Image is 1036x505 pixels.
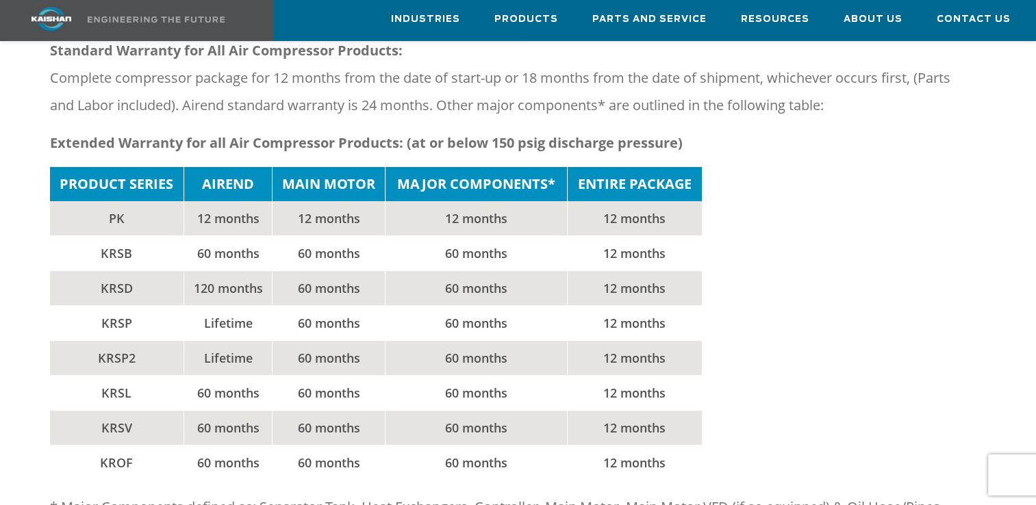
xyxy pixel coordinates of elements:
td: 12 months [567,341,701,376]
td: Lifetime [184,306,272,341]
img: Engineering the future [88,16,225,23]
td: KRSV [50,411,184,445]
a: Contact Us [937,1,1011,38]
a: Parts and Service [592,1,707,38]
td: 60 months [184,236,272,271]
span: Resources [741,12,809,27]
td: MAJOR COMPONENTS* [386,167,567,201]
td: KRSL [50,376,184,411]
a: Products [494,1,558,38]
a: Industries [391,1,460,38]
td: 60 months [272,376,385,411]
strong: Standard Warranty for All Air Compressor Products: [50,41,403,60]
td: 12 months [272,201,385,236]
td: MAIN MOTOR [272,167,385,201]
td: 60 months [272,271,385,306]
span: Products [494,12,558,27]
td: 12 months [567,306,701,341]
td: AIREND [184,167,272,201]
strong: Extended Warranty for all Air Compressor Products: (at or below 150 psig discharge pressure) [50,133,683,152]
td: KRSP2 [50,341,184,376]
td: Lifetime [184,341,272,376]
td: KRSD [50,271,184,306]
td: 60 months [272,236,385,271]
td: ENTIRE PACKAGE [567,167,701,201]
td: 60 months [272,341,385,376]
td: 120 months [184,271,272,306]
td: KROF [50,445,184,480]
td: 60 months [272,411,385,445]
a: Resources [741,1,809,38]
p: Complete compressor package for 12 months from the date of start-up or 18 months from the date of... [50,37,962,119]
span: Contact Us [937,12,1011,27]
a: About Us [844,1,902,38]
td: 60 months [184,376,272,411]
td: 60 months [386,306,567,341]
td: PK [50,201,184,236]
td: 12 months [567,376,701,411]
td: 12 months [567,271,701,306]
td: 12 months [567,445,701,480]
td: 12 months [567,411,701,445]
td: 60 months [386,271,567,306]
td: 60 months [386,376,567,411]
td: 60 months [386,445,567,480]
td: 60 months [184,411,272,445]
span: Industries [391,12,460,27]
span: Parts and Service [592,12,707,27]
td: 12 months [386,201,567,236]
td: KRSB [50,236,184,271]
td: 12 months [184,201,272,236]
td: PRODUCT SERIES [50,167,184,201]
td: 12 months [567,236,701,271]
td: 12 months [567,201,701,236]
td: 60 months [386,341,567,376]
span: About Us [844,12,902,27]
td: 60 months [386,411,567,445]
td: KRSP [50,306,184,341]
td: 60 months [184,445,272,480]
td: 60 months [272,306,385,341]
td: 60 months [272,445,385,480]
td: 60 months [386,236,567,271]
